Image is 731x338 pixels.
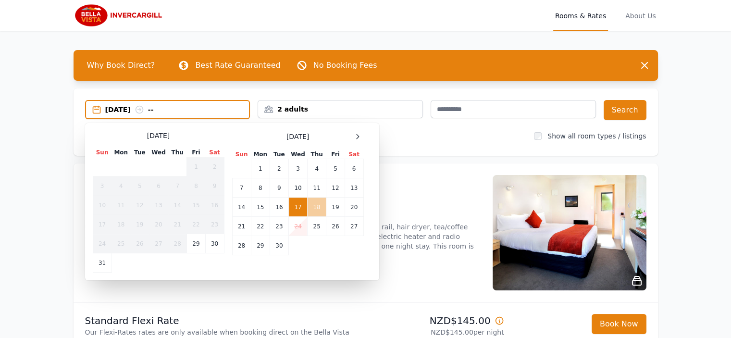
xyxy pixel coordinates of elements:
td: 23 [270,217,288,236]
td: 12 [326,178,345,198]
th: Tue [270,150,288,159]
td: 4 [308,159,326,178]
td: 28 [232,236,251,255]
td: 8 [187,176,205,196]
th: Fri [326,150,345,159]
td: 10 [93,196,112,215]
td: 14 [168,196,187,215]
td: 3 [288,159,307,178]
td: 31 [93,253,112,273]
p: NZD$145.00 [370,314,504,327]
td: 22 [251,217,270,236]
td: 21 [168,215,187,234]
td: 21 [232,217,251,236]
th: Sat [205,148,224,157]
th: Thu [308,150,326,159]
td: 28 [168,234,187,253]
span: Why Book Direct? [79,56,163,75]
td: 15 [251,198,270,217]
td: 8 [251,178,270,198]
p: Standard Flexi Rate [85,314,362,327]
td: 16 [270,198,288,217]
div: [DATE] -- [105,105,249,114]
td: 18 [112,215,130,234]
td: 18 [308,198,326,217]
td: 12 [130,196,149,215]
td: 25 [112,234,130,253]
td: 10 [288,178,307,198]
td: 25 [308,217,326,236]
td: 5 [326,159,345,178]
td: 6 [345,159,363,178]
td: 20 [149,215,168,234]
button: Search [604,100,646,120]
td: 17 [93,215,112,234]
td: 6 [149,176,168,196]
th: Sun [93,148,112,157]
th: Fri [187,148,205,157]
span: [DATE] [286,132,309,141]
td: 29 [187,234,205,253]
p: Best Rate Guaranteed [195,60,280,71]
button: Book Now [592,314,646,334]
th: Mon [251,150,270,159]
td: 22 [187,215,205,234]
td: 11 [308,178,326,198]
img: Bella Vista Invercargill [74,4,166,27]
td: 19 [326,198,345,217]
td: 27 [149,234,168,253]
th: Mon [112,148,130,157]
td: 30 [270,236,288,255]
th: Sun [232,150,251,159]
td: 16 [205,196,224,215]
td: 29 [251,236,270,255]
td: 19 [130,215,149,234]
th: Wed [288,150,307,159]
p: No Booking Fees [313,60,377,71]
th: Wed [149,148,168,157]
td: 7 [232,178,251,198]
td: 3 [93,176,112,196]
label: Show all room types / listings [547,132,646,140]
td: 4 [112,176,130,196]
td: 13 [345,178,363,198]
td: 23 [205,215,224,234]
td: 17 [288,198,307,217]
td: 14 [232,198,251,217]
td: 13 [149,196,168,215]
td: 5 [130,176,149,196]
td: 30 [205,234,224,253]
td: 11 [112,196,130,215]
td: 9 [270,178,288,198]
td: 1 [187,157,205,176]
p: NZD$145.00 per night [370,327,504,337]
th: Tue [130,148,149,157]
span: [DATE] [147,131,170,140]
td: 26 [130,234,149,253]
td: 9 [205,176,224,196]
td: 24 [288,217,307,236]
div: 2 adults [258,104,422,114]
th: Sat [345,150,363,159]
td: 2 [205,157,224,176]
td: 27 [345,217,363,236]
td: 1 [251,159,270,178]
td: 7 [168,176,187,196]
td: 26 [326,217,345,236]
th: Thu [168,148,187,157]
td: 20 [345,198,363,217]
td: 24 [93,234,112,253]
td: 15 [187,196,205,215]
td: 2 [270,159,288,178]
